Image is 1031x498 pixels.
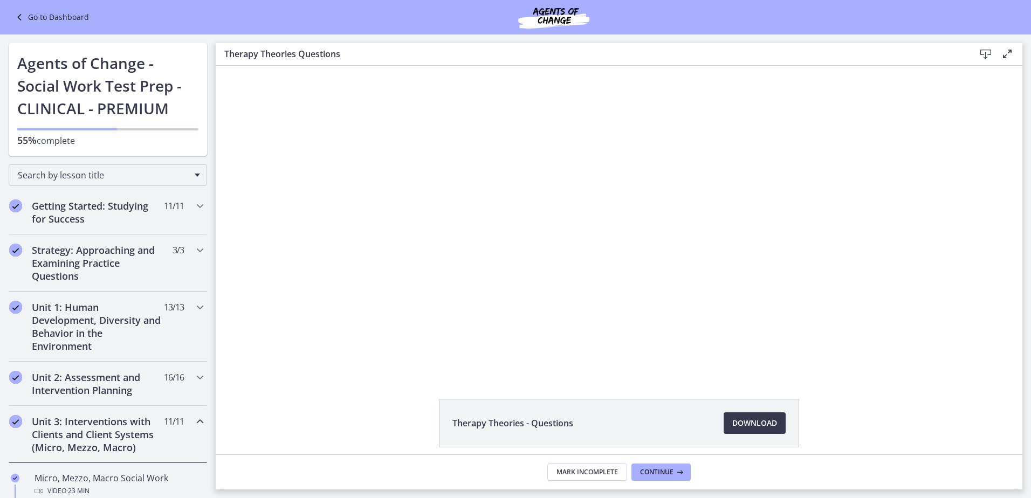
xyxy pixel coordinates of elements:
[32,244,163,282] h2: Strategy: Approaching and Examining Practice Questions
[35,485,203,497] div: Video
[164,371,184,384] span: 16 / 16
[216,66,1022,374] iframe: Video Lesson
[17,134,198,147] p: complete
[640,468,673,476] span: Continue
[66,485,90,497] span: · 23 min
[452,417,573,430] span: Therapy Theories - Questions
[17,134,37,147] span: 55%
[32,371,163,397] h2: Unit 2: Assessment and Intervention Planning
[32,199,163,225] h2: Getting Started: Studying for Success
[9,415,22,428] i: Completed
[17,52,198,120] h1: Agents of Change - Social Work Test Prep - CLINICAL - PREMIUM
[164,301,184,314] span: 13 / 13
[32,301,163,352] h2: Unit 1: Human Development, Diversity and Behavior in the Environment
[547,464,627,481] button: Mark Incomplete
[13,11,89,24] a: Go to Dashboard
[9,244,22,257] i: Completed
[32,415,163,454] h2: Unit 3: Interventions with Clients and Client Systems (Micro, Mezzo, Macro)
[556,468,618,476] span: Mark Incomplete
[631,464,691,481] button: Continue
[18,169,189,181] span: Search by lesson title
[164,199,184,212] span: 11 / 11
[724,412,786,434] a: Download
[224,47,958,60] h3: Therapy Theories Questions
[35,472,203,497] div: Micro, Mezzo, Macro Social Work
[164,415,184,428] span: 11 / 11
[173,244,184,257] span: 3 / 3
[9,301,22,314] i: Completed
[11,474,19,482] i: Completed
[9,199,22,212] i: Completed
[9,371,22,384] i: Completed
[489,4,618,30] img: Agents of Change
[732,417,777,430] span: Download
[9,164,207,186] div: Search by lesson title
